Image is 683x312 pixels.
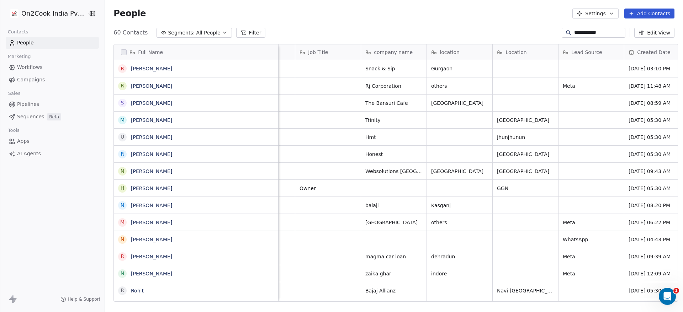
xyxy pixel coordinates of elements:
[120,116,125,124] div: M
[505,49,526,56] span: Location
[431,253,488,260] span: dehradun
[365,253,422,260] span: magma car loan
[121,82,124,90] div: r
[10,9,18,18] img: on2cook%20logo-04%20copy.jpg
[563,82,620,90] span: Meta
[365,99,422,107] span: The Bansuri Cafe
[121,99,124,107] div: S
[17,150,41,157] span: AI Agents
[17,39,34,47] span: People
[131,203,172,208] a: [PERSON_NAME]
[365,65,422,72] span: Snack & Sip
[308,49,328,56] span: Job Title
[60,296,100,302] a: Help & Support
[637,49,670,56] span: Created Date
[497,134,554,141] span: Jhunjhunun
[121,201,124,209] div: N
[365,82,422,90] span: Rj Corporation
[295,44,361,60] div: Job Title
[21,9,86,18] span: On2Cook India Pvt. Ltd.
[121,65,124,72] div: R
[563,236,620,243] span: WhatsApp
[17,76,45,84] span: Campaigns
[17,113,44,120] span: Sequences
[563,219,620,226] span: Meta
[131,237,172,242] a: [PERSON_NAME]
[47,113,61,120] span: Beta
[6,74,99,86] a: Campaigns
[497,287,554,294] span: Navi [GEOGRAPHIC_DATA]
[113,28,148,37] span: 60 Contacts
[497,185,554,192] span: GGN
[5,51,34,62] span: Marketing
[572,9,618,18] button: Settings
[361,44,427,60] div: company name
[121,167,124,175] div: N
[68,296,100,302] span: Help & Support
[131,185,172,191] a: [PERSON_NAME]
[236,28,266,38] button: Filter
[634,28,674,38] button: Edit View
[9,7,83,20] button: On2Cook India Pvt. Ltd.
[196,29,220,37] span: All People
[365,134,422,141] span: Hmt
[571,49,602,56] span: Lead Source
[365,202,422,209] span: balaji
[131,254,172,259] a: [PERSON_NAME]
[563,270,620,277] span: Meta
[300,185,356,192] span: Owner
[431,168,488,175] span: [GEOGRAPHIC_DATA]
[365,168,422,175] span: Websolutions [GEOGRAPHIC_DATA]
[131,271,172,276] a: [PERSON_NAME]
[121,270,124,277] div: N
[131,220,172,225] a: [PERSON_NAME]
[131,288,144,294] a: Rohit
[365,287,422,294] span: Bajaj Allianz
[365,219,422,226] span: [GEOGRAPHIC_DATA]
[114,60,279,302] div: grid
[138,49,163,56] span: Full Name
[431,99,488,107] span: [GEOGRAPHIC_DATA]
[113,8,146,19] span: People
[6,98,99,110] a: Pipelines
[497,168,554,175] span: [GEOGRAPHIC_DATA]
[431,219,488,226] span: others_
[431,202,488,209] span: Kasganj
[121,287,124,294] div: R
[6,111,99,123] a: SequencesBeta
[6,61,99,73] a: Workflows
[121,253,124,260] div: R
[440,49,460,56] span: location
[120,219,125,226] div: M
[131,151,172,157] a: [PERSON_NAME]
[121,150,124,158] div: R
[431,270,488,277] span: indore
[431,82,488,90] span: others
[121,133,124,141] div: U
[114,44,278,60] div: Full Name
[427,44,492,60] div: location
[6,37,99,49] a: People
[497,151,554,158] span: [GEOGRAPHIC_DATA]
[168,29,195,37] span: Segments:
[17,138,30,145] span: Apps
[131,100,172,106] a: [PERSON_NAME]
[121,236,124,243] div: N
[5,125,22,136] span: Tools
[131,117,172,123] a: [PERSON_NAME]
[624,9,674,18] button: Add Contacts
[673,288,679,294] span: 1
[659,288,676,305] iframe: Intercom live chat
[17,64,43,71] span: Workflows
[365,117,422,124] span: Trinity
[131,83,172,89] a: [PERSON_NAME]
[6,148,99,160] a: AI Agents
[493,44,558,60] div: Location
[131,134,172,140] a: [PERSON_NAME]
[431,65,488,72] span: Gurgaon
[131,168,172,174] a: [PERSON_NAME]
[563,253,620,260] span: Meta
[365,151,422,158] span: Honest
[497,117,554,124] span: [GEOGRAPHIC_DATA]
[5,27,31,37] span: Contacts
